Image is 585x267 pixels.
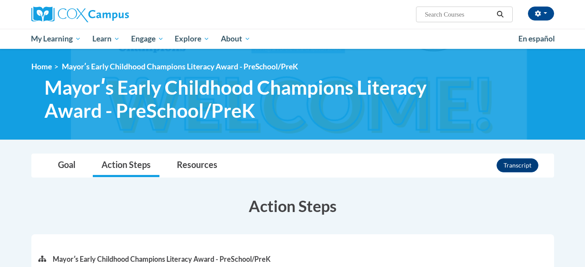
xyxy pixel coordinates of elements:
[221,34,250,44] span: About
[215,29,256,49] a: About
[497,158,538,172] button: Transcript
[31,7,129,22] img: Cox Campus
[31,195,554,217] h3: Action Steps
[44,76,433,122] span: Mayorʹs Early Childhood Champions Literacy Award - PreSchool/PreK
[528,7,554,21] button: Account Settings
[49,154,84,177] a: Goal
[31,62,52,71] a: Home
[26,29,87,49] a: My Learning
[513,30,561,48] a: En español
[518,34,555,43] span: En español
[53,254,271,264] p: Mayorʹs Early Childhood Champions Literacy Award - PreSchool/PreK
[62,62,298,71] span: Mayorʹs Early Childhood Champions Literacy Award - PreSchool/PreK
[31,7,197,22] a: Cox Campus
[31,34,81,44] span: My Learning
[18,29,567,49] div: Main menu
[494,9,507,20] button: Search
[424,9,494,20] input: Search Courses
[125,29,169,49] a: Engage
[131,34,164,44] span: Engage
[168,154,226,177] a: Resources
[175,34,210,44] span: Explore
[87,29,125,49] a: Learn
[169,29,215,49] a: Explore
[93,154,159,177] a: Action Steps
[92,34,120,44] span: Learn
